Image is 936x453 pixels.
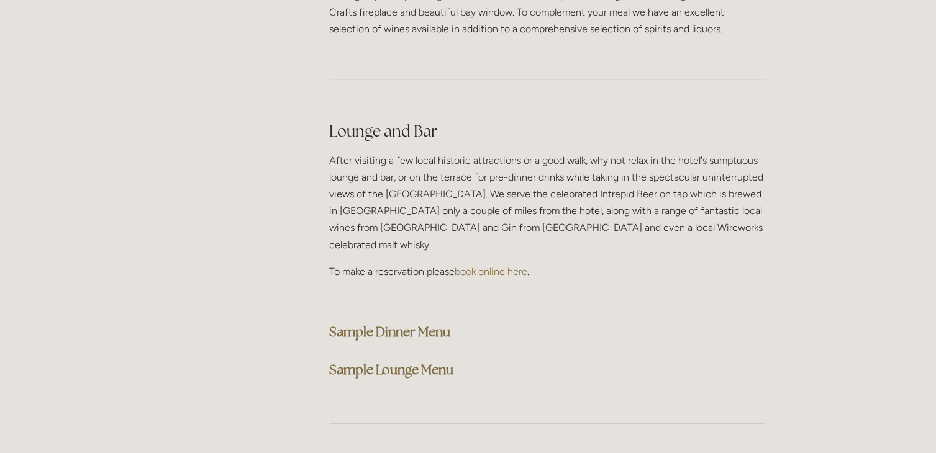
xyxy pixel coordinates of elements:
a: Sample Lounge Menu [330,361,454,378]
p: After visiting a few local historic attractions or a good walk, why not relax in the hotel's sump... [330,152,765,253]
p: To make a reservation please . [330,263,765,280]
a: book online here [455,266,528,277]
a: Sample Dinner Menu [330,323,451,340]
h2: Lounge and Bar [330,120,765,142]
